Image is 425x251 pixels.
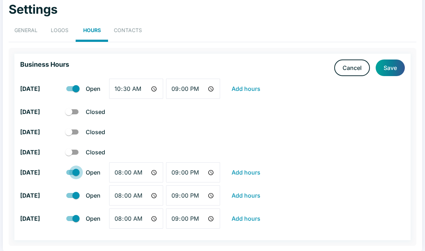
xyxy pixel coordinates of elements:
p: Closed [86,148,105,157]
p: [DATE] [20,148,56,157]
button: Add hours [229,82,263,96]
button: Add hours [229,211,263,226]
p: Open [86,168,100,177]
a: Cancel [334,60,370,76]
h6: Business Hours [20,60,405,70]
p: [DATE] [20,107,56,116]
button: HOURS [76,23,108,42]
button: LOGOS [43,23,76,42]
p: Open [86,214,100,223]
p: Open [86,191,100,200]
button: Add hours [229,188,263,203]
p: Open [86,84,100,93]
button: GENERAL [9,23,43,42]
h1: Settings [9,2,416,17]
p: [DATE] [20,191,56,200]
p: [DATE] [20,214,56,223]
p: Closed [86,107,105,116]
p: [DATE] [20,84,56,93]
p: [DATE] [20,128,56,136]
button: Save [376,60,405,76]
p: [DATE] [20,168,56,177]
p: Closed [86,128,105,136]
button: Contacts [108,23,148,42]
button: Add hours [229,165,263,180]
